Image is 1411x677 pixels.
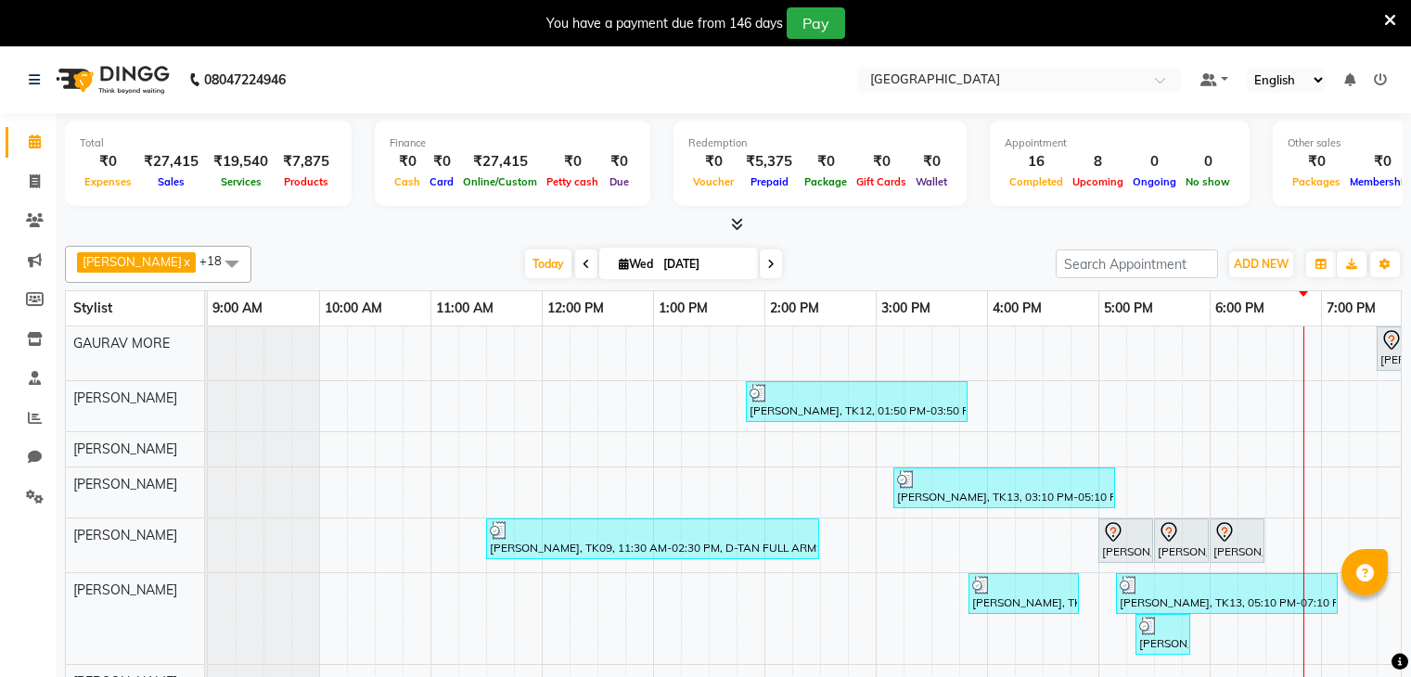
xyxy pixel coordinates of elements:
div: Appointment [1005,135,1235,151]
span: Services [216,175,266,188]
div: 0 [1128,151,1181,172]
a: 3:00 PM [877,295,935,322]
span: Sales [153,175,189,188]
div: [PERSON_NAME], TK09, 11:30 AM-02:30 PM, D-TAN FULL ARMS ,BLACK MASK FULL FACE & NECK ,D-TAN HALF ... [488,521,817,556]
span: Voucher [688,175,738,188]
a: 4:00 PM [988,295,1046,322]
a: 7:00 PM [1322,295,1380,322]
div: 8 [1068,151,1128,172]
a: 11:00 AM [431,295,498,322]
input: 2025-09-03 [658,250,750,278]
div: ₹0 [425,151,458,172]
div: [PERSON_NAME], TK02, 06:00 PM-06:30 PM, RICA [GEOGRAPHIC_DATA] UNDERARMS [1212,521,1263,560]
div: [PERSON_NAME], TK14, 05:20 PM-05:50 PM, [PERSON_NAME] STYLING [1137,617,1188,652]
div: Finance [390,135,635,151]
div: ₹0 [390,151,425,172]
b: 08047224946 [204,54,286,106]
span: Gift Cards [852,175,911,188]
div: ₹27,415 [136,151,206,172]
input: Search Appointment [1056,249,1218,278]
a: 10:00 AM [320,295,387,322]
div: ₹27,415 [458,151,542,172]
a: 2:00 PM [765,295,824,322]
span: [PERSON_NAME] [73,441,177,457]
a: 9:00 AM [208,295,267,322]
span: [PERSON_NAME] [73,476,177,492]
a: 6:00 PM [1211,295,1269,322]
div: [PERSON_NAME], TK13, 05:10 PM-07:10 PM, LOREAL HAIR WASH AND BLAST DRY BELOW WAIST,SENIOR STYLIST... [1118,576,1336,611]
div: ₹7,875 [276,151,337,172]
a: 12:00 PM [543,295,609,322]
div: 16 [1005,151,1068,172]
a: 5:00 PM [1099,295,1158,322]
span: [PERSON_NAME] [73,527,177,543]
span: No show [1181,175,1235,188]
div: ₹0 [1288,151,1345,172]
div: ₹0 [603,151,635,172]
span: ADD NEW [1234,257,1289,271]
span: Petty cash [542,175,603,188]
div: ₹0 [800,151,852,172]
div: 0 [1181,151,1235,172]
div: ₹0 [852,151,911,172]
div: ₹0 [542,151,603,172]
div: Redemption [688,135,952,151]
a: x [182,254,190,269]
div: [PERSON_NAME], TK02, 05:00 PM-05:30 PM, RICA WAX FULL ARMS [1100,521,1151,560]
span: Expenses [80,175,136,188]
div: ₹0 [688,151,738,172]
span: Upcoming [1068,175,1128,188]
span: Products [279,175,333,188]
span: Card [425,175,458,188]
span: [PERSON_NAME] [73,390,177,406]
span: Completed [1005,175,1068,188]
div: [PERSON_NAME], TK12, 01:50 PM-03:50 PM, OLAPLEX TREATMENT UPTO WAIST ,[PERSON_NAME] UPTO WAIST [748,384,966,419]
span: Wed [614,257,658,271]
div: ₹0 [911,151,952,172]
div: You have a payment due from 146 days [546,14,783,33]
div: ₹19,540 [206,151,276,172]
div: ₹0 [80,151,136,172]
span: Today [525,249,571,278]
div: [PERSON_NAME], TK02, 05:30 PM-06:00 PM, RICA [GEOGRAPHIC_DATA] FULL LEGS [1156,521,1207,560]
span: Package [800,175,852,188]
span: [PERSON_NAME] [83,254,182,269]
span: Online/Custom [458,175,542,188]
a: 1:00 PM [654,295,712,322]
span: Cash [390,175,425,188]
span: [PERSON_NAME] [73,581,177,598]
span: Ongoing [1128,175,1181,188]
span: Due [605,175,634,188]
button: ADD NEW [1229,251,1293,277]
div: [PERSON_NAME], TK12, 03:50 PM-04:50 PM, OLAPLEX TREATMENT UPTO WAIST [970,576,1077,611]
button: Pay [787,7,845,39]
span: Wallet [911,175,952,188]
img: logo [47,54,174,106]
span: GAURAV MORE [73,335,170,351]
div: ₹5,375 [738,151,800,172]
span: Stylist [73,300,112,316]
span: Prepaid [746,175,793,188]
div: [PERSON_NAME], TK13, 03:10 PM-05:10 PM, THREADING EYEBROW ,BEAD WAX UPPER LIP / LOWER LIP / CHIN ... [895,470,1113,505]
span: Packages [1288,175,1345,188]
div: Total [80,135,337,151]
span: +18 [199,253,236,268]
